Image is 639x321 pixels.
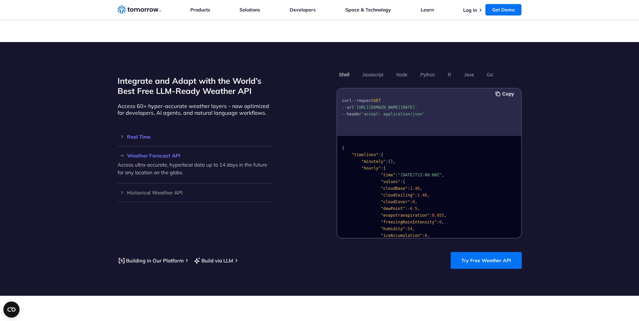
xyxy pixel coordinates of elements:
button: Shell [337,69,352,80]
span: -- [342,105,347,110]
span: : [415,193,417,198]
span: request [356,98,374,103]
button: Node [394,69,410,80]
h3: Historical Weather API [118,190,273,195]
span: "cloudCeiling" [381,193,415,198]
h2: Integrate and Adapt with the World’s Best Free LLM-Ready Weather API [118,76,273,96]
span: 54 [408,226,412,231]
a: Get Demo [485,4,521,15]
span: "values" [381,179,400,184]
span: GET [373,98,381,103]
a: Home link [118,5,161,15]
span: , [427,193,429,198]
span: [ [388,159,390,164]
h3: Real Time [118,134,273,139]
span: , [417,206,420,211]
span: : [410,200,412,204]
span: - [408,206,410,211]
span: { [381,152,383,157]
span: , [444,213,446,218]
span: { [383,166,385,171]
span: : [429,213,432,218]
button: Open CMP widget [3,301,20,318]
a: Learn [421,7,434,13]
span: ] [390,159,393,164]
p: Access 60+ hyper-accurate weather layers – now optimized for developers, AI agents, and natural l... [118,103,273,116]
span: : [437,220,439,224]
a: Try Free Weather API [451,252,522,269]
span: "cloudCover" [381,200,410,204]
span: "evapotranspiration" [381,213,429,218]
span: : [408,186,410,191]
span: , [427,233,429,238]
button: Go [484,69,495,80]
a: Log In [463,7,477,13]
span: : [422,233,424,238]
span: { [403,179,405,184]
span: : [378,152,381,157]
span: { [342,146,344,150]
a: Solutions [239,7,260,13]
span: "time" [381,173,395,177]
h3: Weather Forecast API [118,153,273,158]
span: 0 [439,220,442,224]
button: Javascript [360,69,386,80]
span: 0 [412,200,415,204]
span: 1.46 [417,193,427,198]
button: Python [418,69,437,80]
span: 'accept: application/json' [361,112,424,116]
span: "[DATE]T13:00:00Z" [398,173,442,177]
span: curl [342,98,352,103]
span: 1.46 [410,186,420,191]
span: "humidity" [381,226,405,231]
span: : [400,179,403,184]
span: "cloudBase" [381,186,407,191]
span: , [442,173,444,177]
p: Access ultra-accurate, hyperlocal data up to 14 days in the future for any location on the globe. [118,161,273,176]
span: : [405,226,407,231]
a: Products [190,7,210,13]
span: "minutely" [361,159,385,164]
span: "timelines" [351,152,378,157]
button: Java [461,69,476,80]
span: , [412,226,415,231]
span: "dewPoint" [381,206,405,211]
span: url [347,105,354,110]
a: Developers [290,7,316,13]
span: , [420,186,422,191]
span: "iceAccumulation" [381,233,422,238]
span: : [395,173,397,177]
a: Build via LLM [193,256,233,265]
span: '[URL][DOMAIN_NAME][DATE]' [354,105,417,110]
button: Copy [496,90,516,98]
span: "hourly" [361,166,381,171]
span: -- [342,112,347,116]
span: 0.055 [432,213,444,218]
span: : [386,159,388,164]
span: , [415,200,417,204]
span: 6.5 [410,206,417,211]
span: , [393,159,395,164]
span: -- [351,98,356,103]
span: header [347,112,361,116]
span: , [442,220,444,224]
button: R [445,69,453,80]
a: Space & Technology [345,7,391,13]
a: Building in Our Platform [118,256,184,265]
span: "freezingRainIntensity" [381,220,437,224]
span: 0 [424,233,427,238]
span: : [381,166,383,171]
span: : [405,206,407,211]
